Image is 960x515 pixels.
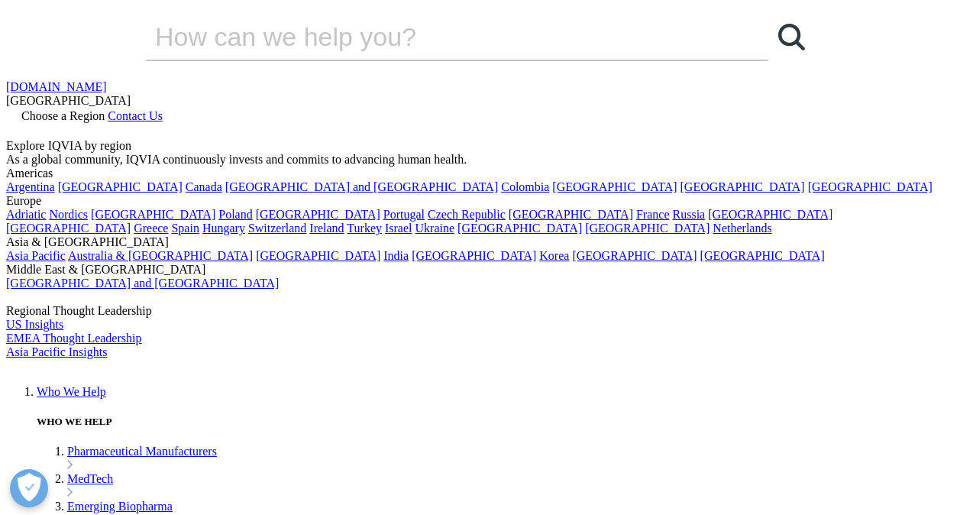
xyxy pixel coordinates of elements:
a: [GEOGRAPHIC_DATA] [6,222,131,235]
svg: Search [778,24,805,50]
a: Pharmaceutical Manufacturers [67,445,217,458]
div: Americas [6,167,954,180]
a: Ireland [309,222,344,235]
a: [GEOGRAPHIC_DATA] [700,249,825,262]
a: [GEOGRAPHIC_DATA] [708,208,832,221]
a: Turkey [347,222,382,235]
a: [GEOGRAPHIC_DATA] [680,180,805,193]
div: [GEOGRAPHIC_DATA] [6,94,954,108]
a: Colombia [501,180,549,193]
div: Europe [6,194,954,208]
a: Argentina [6,180,55,193]
a: Netherlands [713,222,771,235]
a: Spain [171,222,199,235]
a: Israel [385,222,412,235]
a: Australia & [GEOGRAPHIC_DATA] [68,249,253,262]
a: Portugal [383,208,425,221]
a: Poland [218,208,252,221]
a: [GEOGRAPHIC_DATA] [509,208,633,221]
a: [GEOGRAPHIC_DATA] [256,249,380,262]
a: Emerging Biopharma [67,500,173,513]
a: [GEOGRAPHIC_DATA] and [GEOGRAPHIC_DATA] [225,180,498,193]
a: Nordics [49,208,88,221]
a: [GEOGRAPHIC_DATA] [412,249,536,262]
a: Ukraine [415,222,455,235]
a: [DOMAIN_NAME] [6,80,107,93]
a: EMEA Thought Leadership [6,332,141,345]
a: Adriatic [6,208,46,221]
a: US Insights [6,318,63,331]
div: Explore IQVIA by region [6,139,954,153]
a: [GEOGRAPHIC_DATA] [91,208,215,221]
div: As a global community, IQVIA continuously invests and commits to advancing human health. [6,153,954,167]
a: Hungary [202,222,245,235]
a: Asia Pacific Insights [6,345,107,358]
a: Russia [673,208,706,221]
a: MedTech [67,472,113,485]
a: Korea [539,249,569,262]
a: France [636,208,670,221]
a: [GEOGRAPHIC_DATA] [256,208,380,221]
a: Contact Us [108,109,163,122]
h5: WHO WE HELP [37,416,954,428]
span: Choose a Region [21,109,105,122]
a: [GEOGRAPHIC_DATA] [808,180,933,193]
div: Asia & [GEOGRAPHIC_DATA] [6,235,954,249]
a: Asia Pacific [6,249,66,262]
a: [GEOGRAPHIC_DATA] [552,180,677,193]
a: [GEOGRAPHIC_DATA] [58,180,183,193]
a: Switzerland [248,222,306,235]
a: Czech Republic [428,208,506,221]
a: India [383,249,409,262]
a: [GEOGRAPHIC_DATA] [457,222,582,235]
a: [GEOGRAPHIC_DATA] and [GEOGRAPHIC_DATA] [6,277,279,290]
input: Search [146,14,725,60]
a: [GEOGRAPHIC_DATA] [585,222,709,235]
a: Canada [186,180,222,193]
a: Search [768,14,814,60]
a: Greece [134,222,168,235]
div: Regional Thought Leadership [6,304,954,318]
div: Middle East & [GEOGRAPHIC_DATA] [6,263,954,277]
a: Who We Help [37,385,106,398]
button: Open Preferences [10,469,48,507]
a: [GEOGRAPHIC_DATA] [572,249,697,262]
